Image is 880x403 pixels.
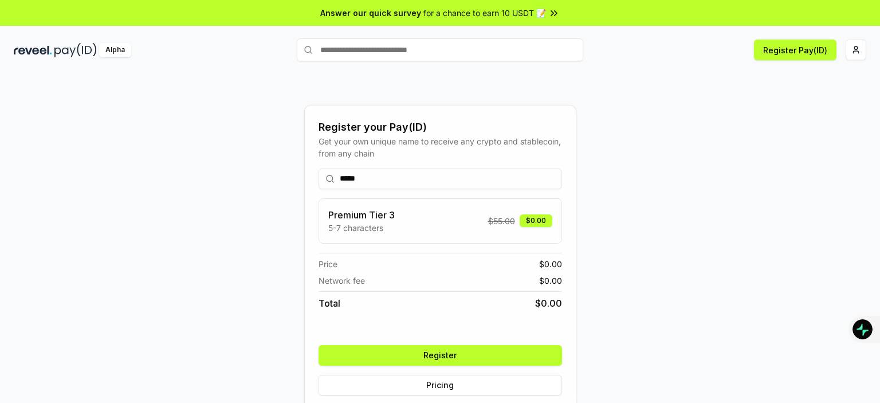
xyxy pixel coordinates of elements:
div: Alpha [99,43,131,57]
span: $ 0.00 [539,275,562,287]
button: Register [319,345,562,366]
span: Answer our quick survey [320,7,421,19]
div: $0.00 [520,214,552,227]
img: reveel_dark [14,43,52,57]
span: $ 55.00 [488,215,515,227]
p: 5-7 characters [328,222,395,234]
button: Register Pay(ID) [754,40,836,60]
span: Total [319,296,340,310]
span: Price [319,258,337,270]
span: $ 0.00 [535,296,562,310]
div: Register your Pay(ID) [319,119,562,135]
button: Pricing [319,375,562,396]
span: for a chance to earn 10 USDT 📝 [423,7,546,19]
img: pay_id [54,43,97,57]
span: Network fee [319,275,365,287]
h3: Premium Tier 3 [328,208,395,222]
span: $ 0.00 [539,258,562,270]
div: Get your own unique name to receive any crypto and stablecoin, from any chain [319,135,562,159]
